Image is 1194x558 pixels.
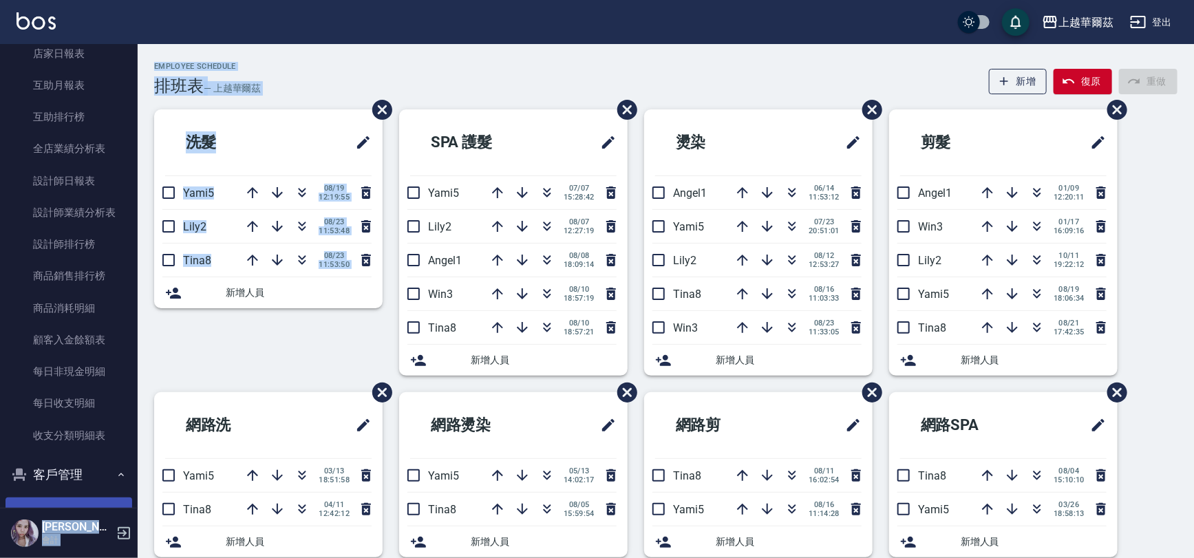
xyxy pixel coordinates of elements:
span: 新增人員 [471,535,617,549]
span: 07/23 [809,217,840,226]
span: 08/04 [1054,466,1085,475]
span: Tina8 [183,254,211,267]
span: 11:14:28 [809,509,840,518]
a: 每日非現金明細 [6,356,132,387]
span: 06/14 [809,184,840,193]
span: 修改班表的標題 [837,126,862,159]
span: 08/16 [809,500,840,509]
span: 08/21 [1054,319,1085,328]
span: 修改班表的標題 [1082,409,1107,442]
span: 08/05 [564,500,595,509]
span: 01/09 [1054,184,1085,193]
div: 新增人員 [644,345,873,376]
div: 新增人員 [154,526,383,557]
span: 18:57:21 [564,328,595,336]
h2: 洗髮 [165,118,292,167]
span: Angel1 [918,186,952,200]
div: 新增人員 [154,277,383,308]
span: Yami5 [673,503,704,516]
span: Yami5 [673,220,704,233]
a: 每日收支明細 [6,387,132,419]
span: 刪除班表 [852,89,884,130]
span: Yami5 [183,186,214,200]
span: Yami5 [918,503,949,516]
span: 18:06:34 [1054,294,1085,303]
span: 05/13 [564,466,595,475]
span: 07/07 [564,184,595,193]
span: Lily2 [183,220,206,233]
span: 新增人員 [716,535,862,549]
span: 14:02:17 [564,475,595,484]
span: 20:51:01 [809,226,840,235]
span: 修改班表的標題 [837,409,862,442]
button: 新增 [989,69,1047,94]
span: 11:53:12 [809,193,840,202]
h2: SPA 護髮 [410,118,552,167]
span: Tina8 [918,321,946,334]
span: 08/23 [319,251,350,260]
span: 18:51:58 [319,475,350,484]
span: 08/07 [564,217,595,226]
span: Yami5 [183,469,214,482]
a: 設計師日報表 [6,165,132,197]
span: 08/23 [319,217,350,226]
span: 08/19 [319,184,350,193]
span: Lily2 [673,254,696,267]
button: 復原 [1054,69,1112,94]
div: 新增人員 [889,526,1118,557]
span: Win3 [428,288,453,301]
button: 登出 [1124,10,1177,35]
span: 12:27:19 [564,226,595,235]
span: Yami5 [428,469,459,482]
div: 上越華爾茲 [1058,14,1113,31]
span: 12:42:12 [319,509,350,518]
span: 新增人員 [961,535,1107,549]
h2: 燙染 [655,118,782,167]
h3: 排班表 [154,76,204,96]
span: 03/26 [1054,500,1085,509]
span: 08/23 [809,319,840,328]
h2: Employee Schedule [154,62,261,71]
span: Tina8 [918,469,946,482]
div: 新增人員 [399,345,628,376]
span: 修改班表的標題 [592,126,617,159]
span: 12:53:27 [809,260,840,269]
a: 設計師排行榜 [6,228,132,260]
span: 16:09:16 [1054,226,1085,235]
span: Yami5 [918,288,949,301]
span: 08/16 [809,285,840,294]
span: 刪除班表 [607,372,639,413]
a: 互助月報表 [6,69,132,101]
span: 11:53:48 [319,226,350,235]
h2: 網路SPA [900,400,1041,450]
span: Angel1 [428,254,462,267]
span: 15:59:54 [564,509,595,518]
span: 新增人員 [961,353,1107,367]
span: 08/12 [809,251,840,260]
p: 會計 [42,534,112,546]
a: 全店業績分析表 [6,133,132,164]
span: 15:28:42 [564,193,595,202]
span: 17:42:35 [1054,328,1085,336]
span: 03/13 [319,466,350,475]
a: 互助排行榜 [6,101,132,133]
span: 修改班表的標題 [592,409,617,442]
img: Person [11,519,39,547]
span: 刪除班表 [607,89,639,130]
a: 店家日報表 [6,38,132,69]
a: 客戶列表 [6,497,132,529]
span: 08/10 [564,285,595,294]
h2: 網路燙染 [410,400,552,450]
div: 新增人員 [644,526,873,557]
span: 19:22:12 [1054,260,1085,269]
h6: — 上越華爾茲 [204,81,262,96]
span: 刪除班表 [362,89,394,130]
span: 11:33:05 [809,328,840,336]
span: 修改班表的標題 [347,126,372,159]
span: Angel1 [673,186,707,200]
span: 新增人員 [471,353,617,367]
a: 商品消耗明細 [6,292,132,324]
span: 08/19 [1054,285,1085,294]
span: 修改班表的標題 [1082,126,1107,159]
span: 18:57:19 [564,294,595,303]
